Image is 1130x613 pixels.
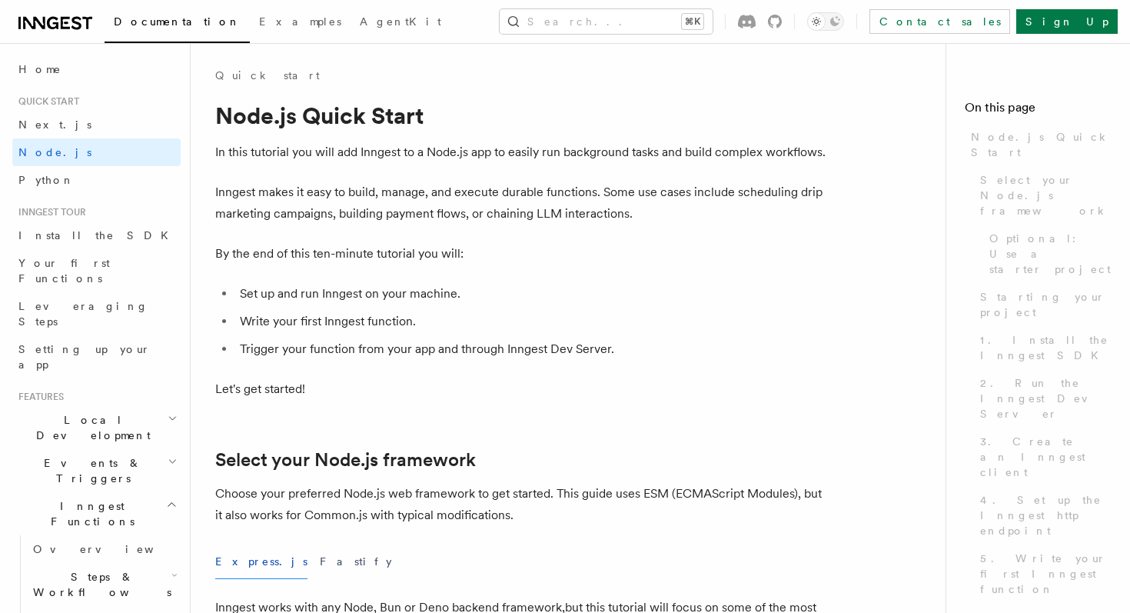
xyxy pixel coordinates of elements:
[980,289,1112,320] span: Starting your project
[12,406,181,449] button: Local Development
[980,375,1112,421] span: 2. Run the Inngest Dev Server
[215,483,830,526] p: Choose your preferred Node.js web framework to get started. This guide uses ESM (ECMAScript Modul...
[980,492,1112,538] span: 4. Set up the Inngest http endpoint
[12,166,181,194] a: Python
[12,206,86,218] span: Inngest tour
[12,449,181,492] button: Events & Triggers
[12,222,181,249] a: Install the SDK
[965,98,1112,123] h4: On this page
[980,434,1112,480] span: 3. Create an Inngest client
[360,15,441,28] span: AgentKit
[12,455,168,486] span: Events & Triggers
[18,62,61,77] span: Home
[12,391,64,403] span: Features
[974,545,1112,603] a: 5. Write your first Inngest function
[12,249,181,292] a: Your first Functions
[18,300,148,328] span: Leveraging Steps
[215,378,830,400] p: Let's get started!
[27,569,171,600] span: Steps & Workflows
[974,326,1112,369] a: 1. Install the Inngest SDK
[33,543,191,555] span: Overview
[18,174,75,186] span: Python
[12,492,181,535] button: Inngest Functions
[235,338,830,360] li: Trigger your function from your app and through Inngest Dev Server.
[12,138,181,166] a: Node.js
[807,12,844,31] button: Toggle dark mode
[18,257,110,285] span: Your first Functions
[965,123,1112,166] a: Node.js Quick Start
[12,95,79,108] span: Quick start
[105,5,250,43] a: Documentation
[215,545,307,579] button: Express.js
[980,332,1112,363] span: 1. Install the Inngest SDK
[989,231,1112,277] span: Optional: Use a starter project
[18,343,151,371] span: Setting up your app
[18,118,91,131] span: Next.js
[27,563,181,606] button: Steps & Workflows
[235,311,830,332] li: Write your first Inngest function.
[980,172,1112,218] span: Select your Node.js framework
[18,146,91,158] span: Node.js
[18,229,178,242] span: Install the SDK
[1016,9,1118,34] a: Sign Up
[215,68,320,83] a: Quick start
[682,14,703,29] kbd: ⌘K
[974,283,1112,326] a: Starting your project
[12,412,168,443] span: Local Development
[974,369,1112,428] a: 2. Run the Inngest Dev Server
[12,292,181,335] a: Leveraging Steps
[12,498,166,529] span: Inngest Functions
[12,111,181,138] a: Next.js
[12,335,181,378] a: Setting up your app
[974,166,1112,225] a: Select your Node.js framework
[215,102,830,129] h1: Node.js Quick Start
[974,428,1112,486] a: 3. Create an Inngest client
[983,225,1112,283] a: Optional: Use a starter project
[215,142,830,163] p: In this tutorial you will add Inngest to a Node.js app to easily run background tasks and build c...
[250,5,351,42] a: Examples
[114,15,241,28] span: Documentation
[980,551,1112,597] span: 5. Write your first Inngest function
[974,486,1112,545] a: 4. Set up the Inngest http endpoint
[869,9,1010,34] a: Contact sales
[215,449,476,471] a: Select your Node.js framework
[235,283,830,305] li: Set up and run Inngest on your machine.
[12,55,181,83] a: Home
[215,243,830,265] p: By the end of this ten-minute tutorial you will:
[351,5,450,42] a: AgentKit
[500,9,713,34] button: Search...⌘K
[320,545,392,579] button: Fastify
[27,535,181,563] a: Overview
[215,182,830,225] p: Inngest makes it easy to build, manage, and execute durable functions. Some use cases include sch...
[259,15,341,28] span: Examples
[971,129,1112,160] span: Node.js Quick Start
